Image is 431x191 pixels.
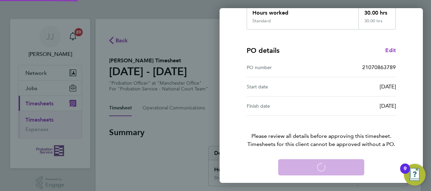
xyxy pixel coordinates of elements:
[404,164,426,186] button: Open Resource Center, 9 new notifications
[247,3,358,18] div: Hours worked
[247,83,321,91] div: Start date
[239,140,404,148] span: Timesheets for this client cannot be approved without a PO.
[358,18,396,29] div: 30.00 hrs
[247,63,321,71] div: PO number
[239,116,404,148] p: Please review all details before approving this timesheet.
[385,46,396,55] a: Edit
[362,64,396,70] span: 21070863789
[385,47,396,54] span: Edit
[321,83,396,91] div: [DATE]
[247,46,280,55] h4: PO details
[358,3,396,18] div: 30.00 hrs
[404,169,407,177] div: 9
[247,102,321,110] div: Finish date
[321,102,396,110] div: [DATE]
[252,18,271,24] div: Standard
